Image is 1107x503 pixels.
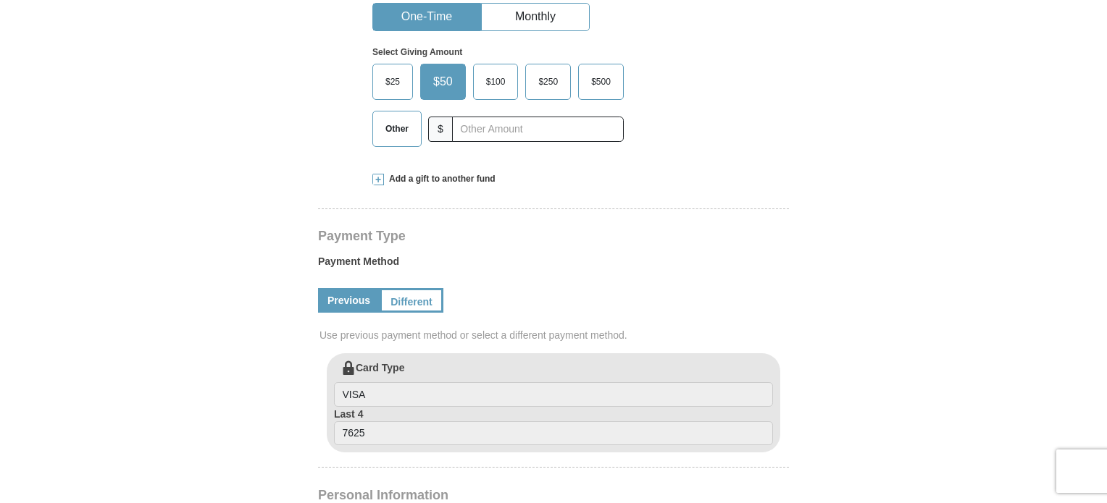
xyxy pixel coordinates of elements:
h4: Payment Type [318,230,789,242]
label: Last 4 [334,407,773,446]
input: Card Type [334,382,773,407]
span: $500 [584,71,618,93]
span: Other [378,118,416,140]
span: $50 [426,71,460,93]
input: Last 4 [334,421,773,446]
button: Monthly [482,4,589,30]
span: $100 [479,71,513,93]
label: Payment Method [318,254,789,276]
h4: Personal Information [318,489,789,501]
span: Use previous payment method or select a different payment method. [319,328,790,342]
a: Previous [318,288,380,313]
span: $250 [531,71,565,93]
label: Card Type [334,360,773,407]
span: $ [428,117,453,142]
span: Add a gift to another fund [384,173,496,185]
input: Other Amount [452,117,624,142]
button: One-Time [373,4,480,30]
strong: Select Giving Amount [372,47,462,57]
span: $25 [378,71,407,93]
a: Different [380,288,443,313]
